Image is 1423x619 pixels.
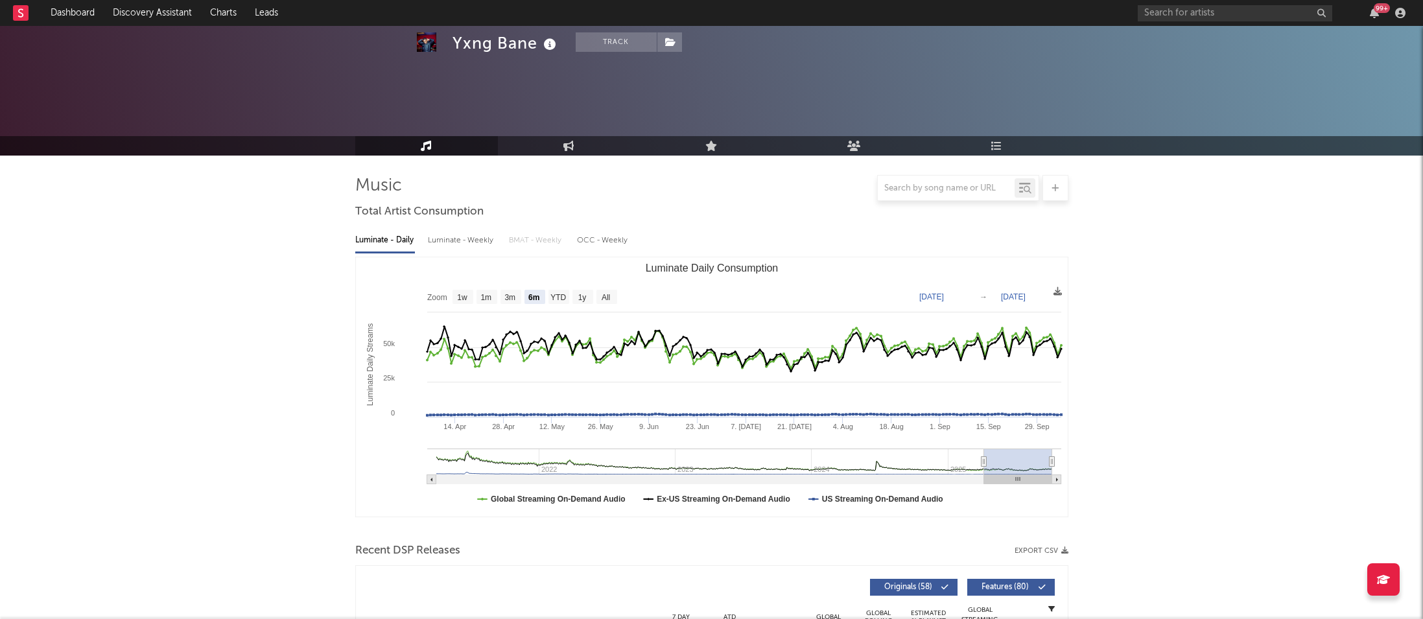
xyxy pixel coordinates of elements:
div: 99 + [1374,3,1390,13]
text: 1y [578,293,586,302]
text: 6m [528,293,539,302]
text: [DATE] [1001,292,1026,301]
text: 7. [DATE] [731,423,761,430]
button: Track [576,32,657,52]
button: Features(80) [967,579,1055,596]
text: 18. Aug [879,423,903,430]
text: [DATE] [919,292,944,301]
text: All [601,293,609,302]
text: 1w [457,293,467,302]
text: 14. Apr [443,423,466,430]
text: Ex-US Streaming On-Demand Audio [657,495,790,504]
text: Luminate Daily Streams [366,323,375,406]
text: 9. Jun [639,423,659,430]
text: 12. May [539,423,565,430]
text: 29. Sep [1024,423,1049,430]
button: Export CSV [1015,547,1068,555]
text: Zoom [427,293,447,302]
text: 15. Sep [976,423,1000,430]
text: 1. Sep [930,423,950,430]
text: 28. Apr [492,423,515,430]
svg: Luminate Daily Consumption [356,257,1068,517]
div: OCC - Weekly [577,229,629,251]
div: Yxng Bane [453,32,559,54]
input: Search for artists [1138,5,1332,21]
text: Luminate Daily Consumption [645,263,778,274]
text: 4. Aug [832,423,853,430]
span: Originals ( 58 ) [878,583,938,591]
text: → [980,292,987,301]
text: 3m [504,293,515,302]
input: Search by song name or URL [878,183,1015,194]
text: 21. [DATE] [777,423,811,430]
text: 1m [480,293,491,302]
text: 50k [383,340,395,347]
text: 0 [390,409,394,417]
div: Luminate - Weekly [428,229,496,251]
button: Originals(58) [870,579,958,596]
span: Features ( 80 ) [976,583,1035,591]
span: Total Artist Consumption [355,204,484,220]
text: 23. Jun [685,423,709,430]
text: 26. May [587,423,613,430]
text: US Streaming On-Demand Audio [821,495,943,504]
text: Global Streaming On-Demand Audio [491,495,626,504]
text: YTD [550,293,566,302]
text: 25k [383,374,395,382]
button: 99+ [1370,8,1379,18]
span: Recent DSP Releases [355,543,460,559]
div: Luminate - Daily [355,229,415,251]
